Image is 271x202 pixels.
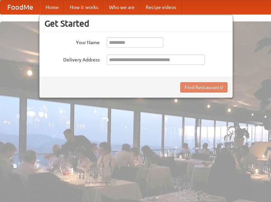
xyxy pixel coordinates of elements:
[140,0,182,14] a: Recipe videos
[45,18,228,29] h3: Get Started
[40,0,64,14] a: Home
[180,82,228,93] button: Find Restaurants!
[45,55,100,63] label: Delivery Address
[0,0,40,14] a: FoodMe
[45,37,100,46] label: Your Name
[64,0,104,14] a: How it works
[104,0,140,14] a: Who we are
